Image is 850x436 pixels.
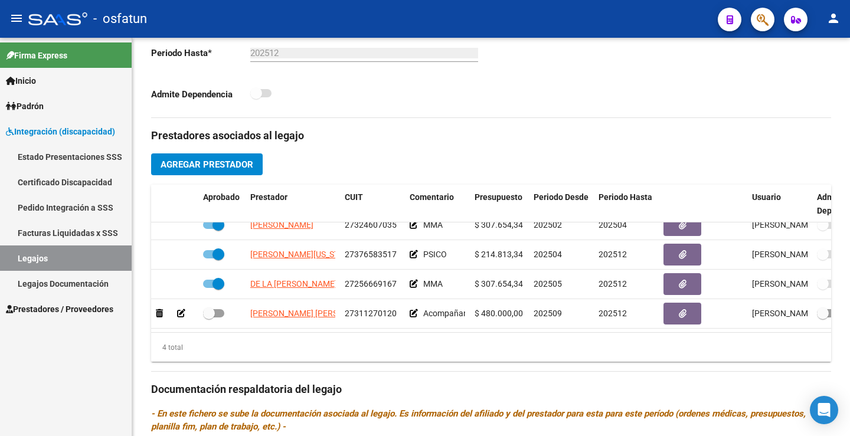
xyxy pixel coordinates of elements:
span: 202512 [599,250,627,259]
span: PSICO [423,250,447,259]
span: 27376583517 [345,250,397,259]
span: $ 214.813,34 [475,250,523,259]
div: Open Intercom Messenger [810,396,838,424]
span: 202512 [599,309,627,318]
datatable-header-cell: Prestador [246,185,340,224]
span: Periodo Desde [534,192,589,202]
span: Inicio [6,74,36,87]
span: $ 307.654,34 [475,279,523,289]
span: Usuario [752,192,781,202]
span: Integración (discapacidad) [6,125,115,138]
span: Padrón [6,100,44,113]
datatable-header-cell: Periodo Hasta [594,185,659,224]
div: 4 total [151,341,183,354]
span: Firma Express [6,49,67,62]
span: DE LA [PERSON_NAME] [PERSON_NAME] [250,279,402,289]
datatable-header-cell: CUIT [340,185,405,224]
h3: Documentación respaldatoria del legajo [151,381,831,398]
span: [PERSON_NAME][US_STATE] [PERSON_NAME] [250,250,420,259]
p: Periodo Hasta [151,47,250,60]
span: MMA [423,279,443,289]
span: Prestadores / Proveedores [6,303,113,316]
datatable-header-cell: Comentario [405,185,470,224]
span: Periodo Hasta [599,192,652,202]
span: 202512 [599,279,627,289]
button: Agregar Prestador [151,153,263,175]
span: - osfatun [93,6,147,32]
span: Acompañante Terapéutico [PERSON_NAME] [423,309,585,318]
span: 202502 [534,220,562,230]
datatable-header-cell: Periodo Desde [529,185,594,224]
span: 202504 [534,250,562,259]
span: 202509 [534,309,562,318]
span: MMA [423,220,443,230]
span: Aprobado [203,192,240,202]
mat-icon: menu [9,11,24,25]
span: Agregar Prestador [161,159,253,170]
span: Comentario [410,192,454,202]
i: - En este fichero se sube la documentación asociada al legajo. Es información del afiliado y del ... [151,408,806,432]
span: [PERSON_NAME] [PERSON_NAME] [250,309,378,318]
p: Admite Dependencia [151,88,250,101]
span: 27311270120 [345,309,397,318]
span: CUIT [345,192,363,202]
datatable-header-cell: Aprobado [198,185,246,224]
span: $ 480.000,00 [475,309,523,318]
span: $ 307.654,34 [475,220,523,230]
datatable-header-cell: Usuario [747,185,812,224]
span: 202504 [599,220,627,230]
span: [PERSON_NAME] [250,220,313,230]
span: 27324607035 [345,220,397,230]
span: Presupuesto [475,192,522,202]
span: 27256669167 [345,279,397,289]
span: 202505 [534,279,562,289]
h3: Prestadores asociados al legajo [151,127,831,144]
datatable-header-cell: Presupuesto [470,185,529,224]
mat-icon: person [826,11,841,25]
span: Prestador [250,192,287,202]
